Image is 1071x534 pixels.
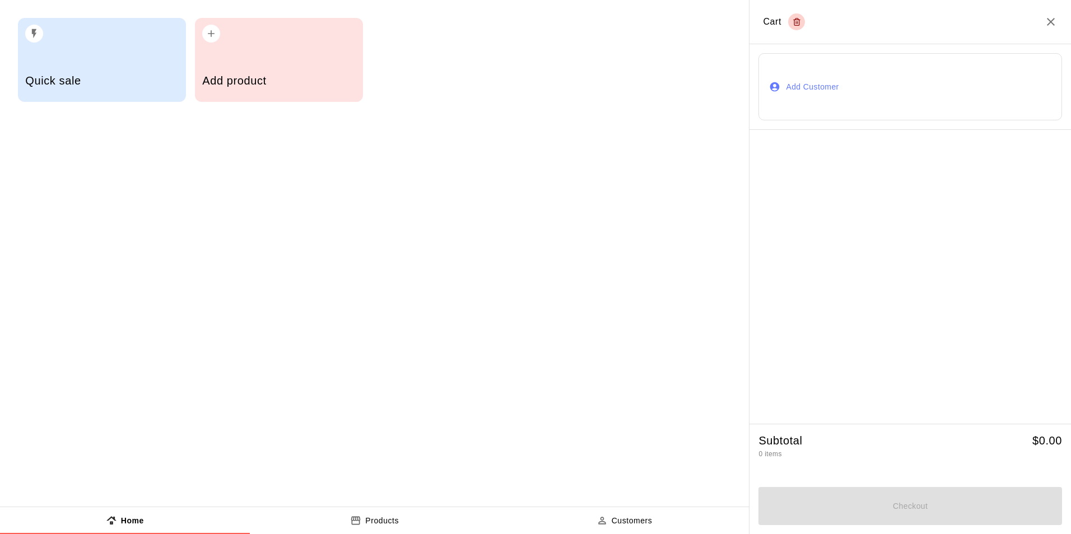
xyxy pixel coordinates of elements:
button: Add Customer [758,53,1062,120]
p: Customers [612,515,653,527]
p: Home [121,515,144,527]
div: Cart [763,13,805,30]
span: 0 items [758,450,781,458]
h5: Quick sale [25,73,178,88]
button: Quick sale [18,18,186,102]
h5: Add product [202,73,355,88]
button: Add product [195,18,363,102]
button: Empty cart [788,13,805,30]
h5: Subtotal [758,433,802,448]
h5: $ 0.00 [1032,433,1062,448]
button: Close [1044,15,1058,29]
p: Products [365,515,399,527]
